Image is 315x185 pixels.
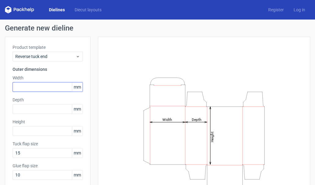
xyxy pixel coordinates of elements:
span: mm [72,148,83,158]
span: mm [72,170,83,180]
span: mm [72,126,83,136]
tspan: Width [162,117,172,122]
label: Product template [13,44,83,50]
a: Log in [289,7,310,13]
span: mm [72,82,83,92]
a: Dielines [44,7,70,13]
a: Diecut layouts [70,7,106,13]
label: Depth [13,97,83,103]
span: mm [72,104,83,114]
a: Register [263,7,289,13]
label: Height [13,119,83,125]
tspan: Depth [192,117,202,122]
label: Glue flap size [13,163,83,169]
span: Reverse tuck end [15,53,76,60]
h1: Generate new dieline [5,24,310,32]
h3: Outer dimensions [13,66,83,72]
label: Width [13,75,83,81]
label: Tuck flap size [13,141,83,147]
tspan: Height [210,131,214,142]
